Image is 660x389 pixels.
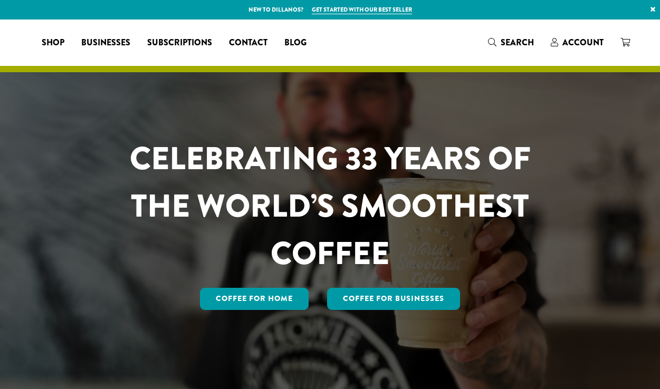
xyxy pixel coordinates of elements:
[284,36,307,50] span: Blog
[501,36,534,48] span: Search
[327,288,460,310] a: Coffee For Businesses
[99,135,562,277] h1: CELEBRATING 33 YEARS OF THE WORLD’S SMOOTHEST COFFEE
[480,34,542,51] a: Search
[562,36,604,48] span: Account
[33,34,73,51] a: Shop
[200,288,309,310] a: Coffee for Home
[42,36,64,50] span: Shop
[312,5,412,14] a: Get started with our best seller
[81,36,130,50] span: Businesses
[229,36,267,50] span: Contact
[147,36,212,50] span: Subscriptions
